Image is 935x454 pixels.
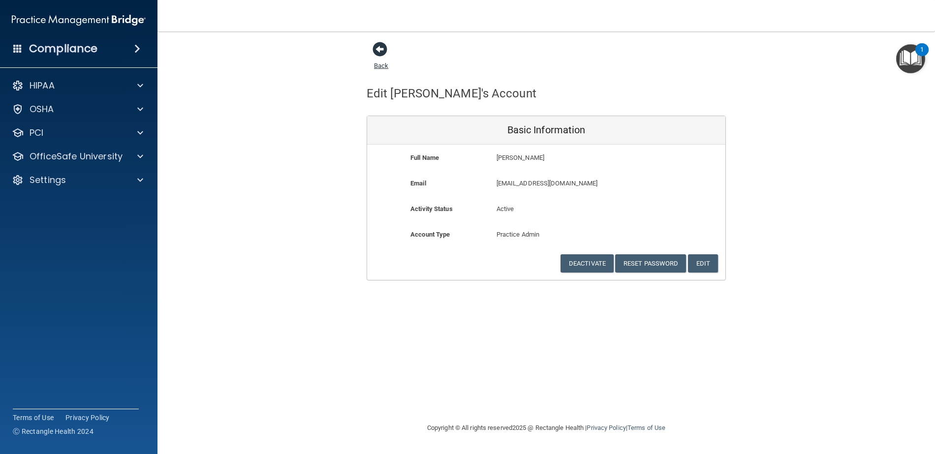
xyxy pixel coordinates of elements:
div: Copyright © All rights reserved 2025 @ Rectangle Health | | [367,412,726,444]
p: [PERSON_NAME] [497,152,654,164]
a: Back [374,50,388,69]
a: OSHA [12,103,143,115]
p: PCI [30,127,43,139]
button: Edit [688,254,718,272]
p: Settings [30,174,66,186]
button: Reset Password [615,254,686,272]
img: PMB logo [12,10,146,30]
b: Account Type [410,231,450,238]
a: Terms of Use [627,424,665,431]
b: Full Name [410,154,439,161]
button: Open Resource Center, 1 new notification [896,44,925,73]
a: Privacy Policy [587,424,625,431]
p: HIPAA [30,80,55,91]
button: Deactivate [561,254,614,272]
p: Practice Admin [497,229,596,241]
a: HIPAA [12,80,143,91]
h4: Compliance [29,42,97,56]
a: Terms of Use [13,413,54,423]
p: [EMAIL_ADDRESS][DOMAIN_NAME] [497,178,654,189]
span: Ⓒ Rectangle Health 2024 [13,426,93,436]
div: 1 [920,50,924,62]
a: OfficeSafe University [12,151,143,162]
p: Active [497,203,596,215]
b: Email [410,180,426,187]
div: Basic Information [367,116,725,145]
a: Settings [12,174,143,186]
p: OSHA [30,103,54,115]
p: OfficeSafe University [30,151,123,162]
a: PCI [12,127,143,139]
a: Privacy Policy [65,413,110,423]
b: Activity Status [410,205,453,212]
h4: Edit [PERSON_NAME]'s Account [367,87,536,100]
